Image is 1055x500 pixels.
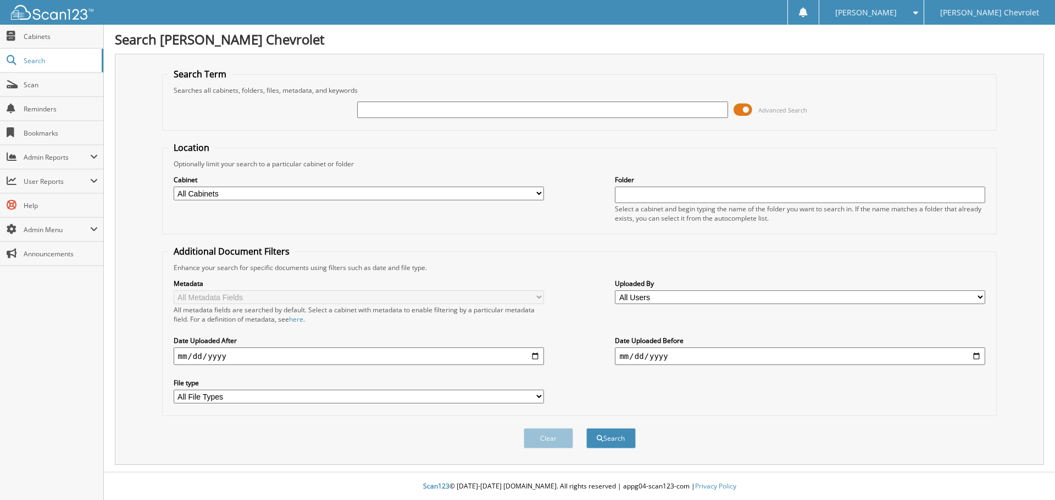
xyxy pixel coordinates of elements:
[615,347,985,365] input: end
[695,481,736,491] a: Privacy Policy
[174,305,544,324] div: All metadata fields are searched by default. Select a cabinet with metadata to enable filtering b...
[758,106,807,114] span: Advanced Search
[24,128,98,138] span: Bookmarks
[24,225,90,234] span: Admin Menu
[1000,447,1055,500] iframe: Chat Widget
[168,263,991,272] div: Enhance your search for specific documents using filters such as date and file type.
[24,249,98,259] span: Announcements
[174,347,544,365] input: start
[615,336,985,345] label: Date Uploaded Before
[24,80,98,89] span: Scan
[168,86,991,95] div: Searches all cabinets, folders, files, metadata, and keywords
[24,177,90,186] span: User Reports
[423,481,449,491] span: Scan123
[24,104,98,114] span: Reminders
[615,204,985,223] div: Select a cabinet and begin typing the name of the folder you want to search in. If the name match...
[289,314,303,324] a: here
[524,428,573,448] button: Clear
[11,5,93,20] img: scan123-logo-white.svg
[168,68,232,80] legend: Search Term
[174,279,544,288] label: Metadata
[24,201,98,210] span: Help
[174,336,544,345] label: Date Uploaded After
[615,175,985,184] label: Folder
[104,473,1055,500] div: © [DATE]-[DATE] [DOMAIN_NAME]. All rights reserved | appg04-scan123-com |
[168,245,295,257] legend: Additional Document Filters
[24,32,98,41] span: Cabinets
[835,9,897,16] span: [PERSON_NAME]
[940,9,1039,16] span: [PERSON_NAME] Chevrolet
[174,378,544,387] label: File type
[615,279,985,288] label: Uploaded By
[168,142,215,154] legend: Location
[174,175,544,184] label: Cabinet
[168,159,991,168] div: Optionally limit your search to a particular cabinet or folder
[115,30,1044,48] h1: Search [PERSON_NAME] Chevrolet
[24,56,96,65] span: Search
[24,153,90,162] span: Admin Reports
[586,428,636,448] button: Search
